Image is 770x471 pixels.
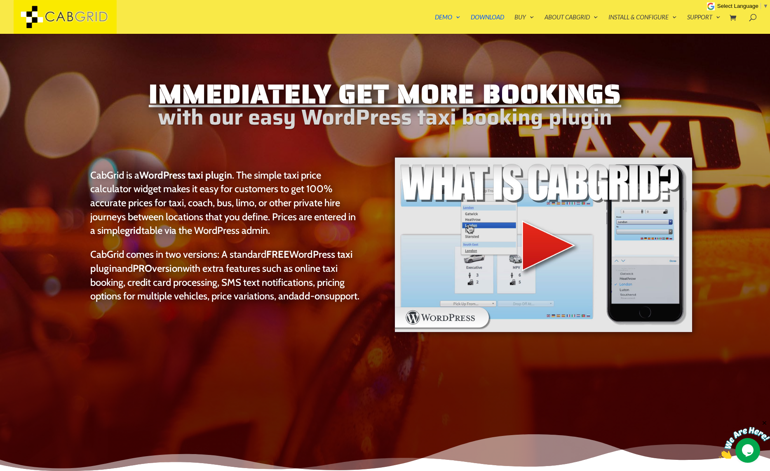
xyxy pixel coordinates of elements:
p: CabGrid comes in two versions: A standard and with extra features such as online taxi booking, cr... [90,247,362,303]
strong: grid [125,224,141,236]
a: Buy [514,14,534,34]
h2: with our easy WordPress taxi booking plugin [77,113,693,126]
strong: FREE [266,248,289,260]
strong: WordPress taxi plugin [139,169,232,181]
a: Demo [435,14,460,34]
a: Install & Configure [608,14,677,34]
a: FREEWordPress taxi plugin [90,248,353,274]
a: Support [687,14,721,34]
a: CabGrid Taxi Plugin [14,12,117,20]
p: CabGrid is a . The simple taxi price calculator widget makes it easy for customers to get 100% ac... [90,168,362,248]
span: ▼ [763,3,768,9]
h1: Immediately Get More Bookings [77,80,693,113]
a: About CabGrid [545,14,598,34]
span: Select Language [717,3,758,9]
a: WordPress taxi booking plugin Intro Video [394,326,693,334]
iframe: chat widget [719,419,770,459]
strong: PRO [133,262,152,274]
img: WordPress taxi booking plugin Intro Video [394,157,693,333]
a: Download [471,14,504,34]
a: PROversion [133,262,183,274]
a: add-on [294,290,325,302]
a: Select Language​ [717,3,768,9]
